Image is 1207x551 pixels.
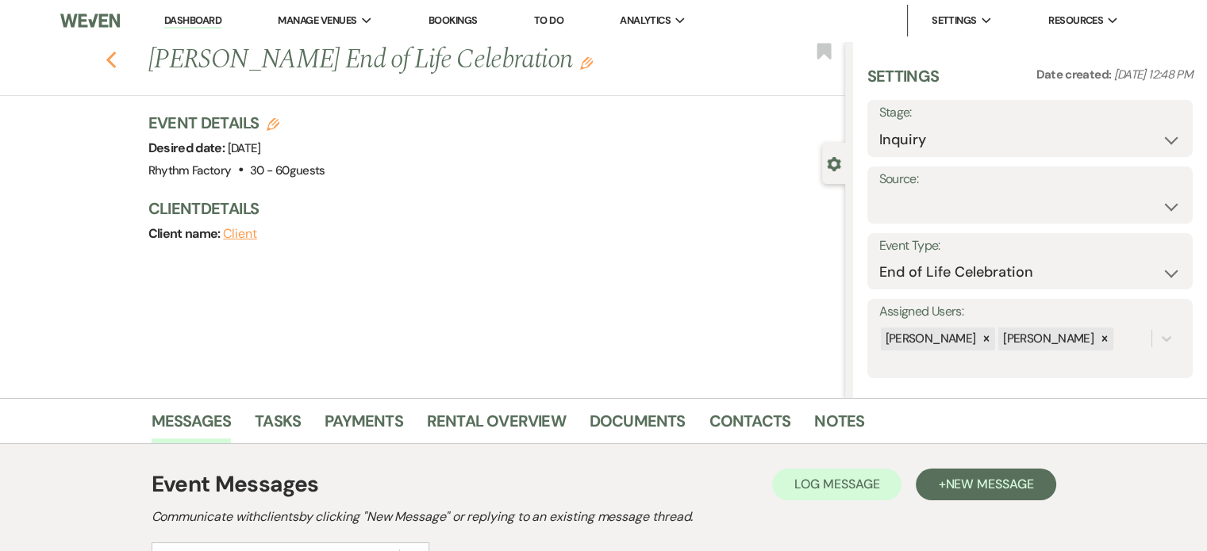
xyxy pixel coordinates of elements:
button: Client [223,228,257,240]
label: Event Type: [879,235,1181,258]
a: Tasks [255,408,301,443]
h3: Client Details [148,197,829,220]
label: Assigned Users: [879,300,1181,323]
span: [DATE] [228,140,261,156]
button: Close lead details [827,155,841,170]
h3: Settings [867,65,940,100]
label: Stage: [879,101,1181,124]
button: Edit [580,55,593,70]
span: Rhythm Factory [148,163,232,178]
a: Messages [152,408,232,443]
a: Dashboard [164,13,221,29]
a: Notes [814,408,864,443]
span: 30 - 60 guests [250,163,325,178]
h2: Communicate with clients by clicking "New Message" or replying to an existing message thread. [152,507,1056,526]
h1: [PERSON_NAME] End of Life Celebration [148,41,700,79]
div: [PERSON_NAME] [881,327,978,350]
a: Bookings [429,13,478,27]
span: [DATE] 12:48 PM [1114,67,1193,82]
div: [PERSON_NAME] [998,327,1096,350]
h1: Event Messages [152,468,319,501]
span: Date created: [1036,67,1114,82]
span: Desired date: [148,140,228,156]
button: Log Message [772,469,901,500]
span: New Message [945,476,1033,492]
span: Analytics [620,13,671,29]
button: +New Message [916,469,1055,500]
h3: Event Details [148,112,325,134]
img: Weven Logo [60,4,120,37]
a: Rental Overview [427,408,566,443]
a: To Do [534,13,563,27]
span: Resources [1048,13,1103,29]
a: Payments [325,408,403,443]
span: Settings [932,13,977,29]
span: Client name: [148,225,224,242]
label: Source: [879,168,1181,191]
span: Manage Venues [278,13,356,29]
a: Contacts [709,408,791,443]
span: Log Message [794,476,879,492]
a: Documents [590,408,686,443]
